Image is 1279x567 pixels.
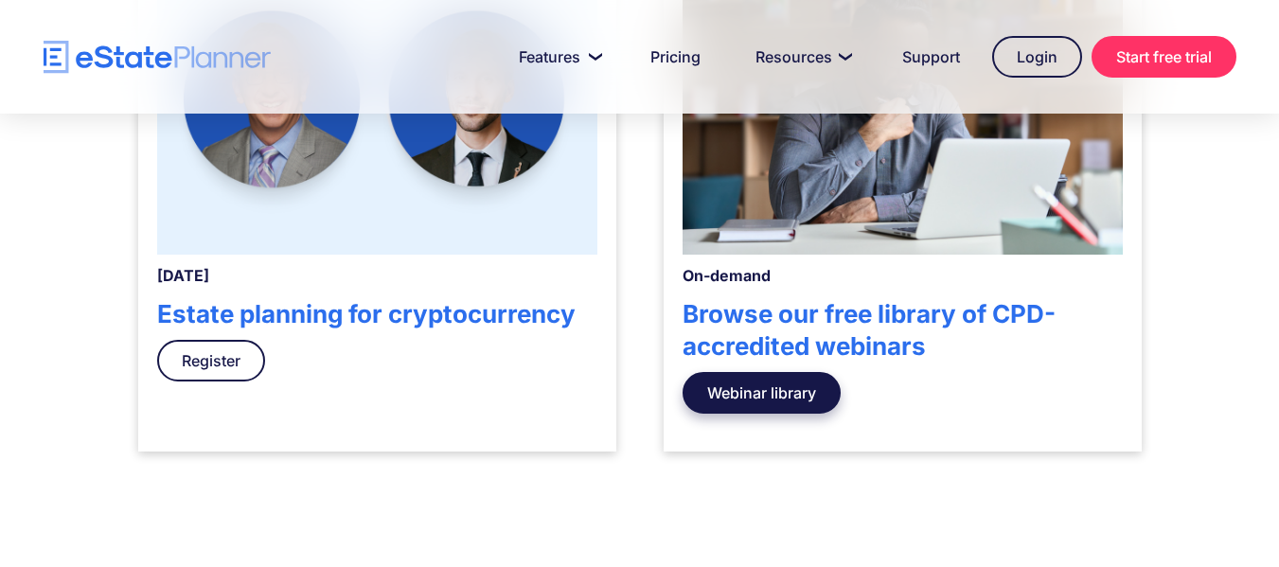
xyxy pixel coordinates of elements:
a: Support [879,38,983,76]
a: Features [496,38,618,76]
strong: Estate planning for cryptocurrency [157,299,576,328]
strong: On-demand [683,266,771,285]
strong: [DATE] [157,266,209,285]
a: Start free trial [1092,36,1236,78]
a: Resources [733,38,870,76]
a: Pricing [628,38,723,76]
a: Login [992,36,1082,78]
a: Register [157,340,265,381]
a: Webinar library [683,372,841,414]
a: home [44,41,271,74]
h4: Browse our free library of CPD-accredited webinars [683,298,1123,363]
